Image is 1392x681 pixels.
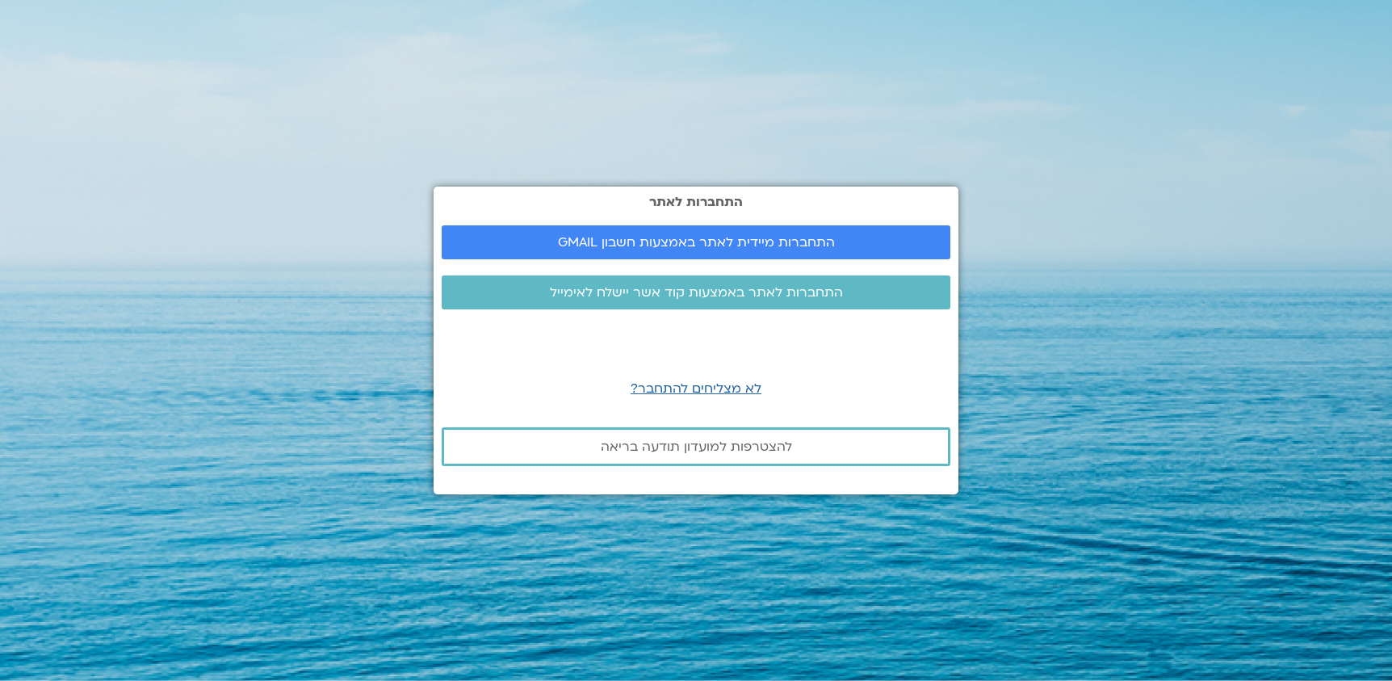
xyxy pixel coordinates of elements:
a: התחברות לאתר באמצעות קוד אשר יישלח לאימייל [442,275,950,309]
span: התחברות מיידית לאתר באמצעות חשבון GMAIL [558,235,835,250]
h2: התחברות לאתר [442,195,950,209]
a: התחברות מיידית לאתר באמצעות חשבון GMAIL [442,225,950,259]
span: להצטרפות למועדון תודעה בריאה [601,439,792,454]
a: להצטרפות למועדון תודעה בריאה [442,427,950,466]
span: התחברות לאתר באמצעות קוד אשר יישלח לאימייל [550,285,843,300]
a: לא מצליחים להתחבר? [631,380,761,397]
